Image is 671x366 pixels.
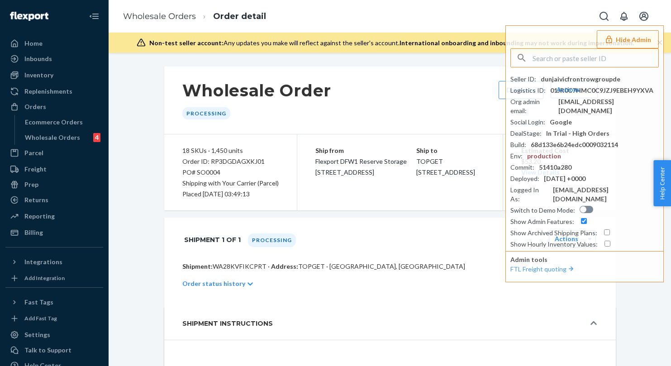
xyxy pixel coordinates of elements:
[184,230,241,249] h1: Shipment 1 of 1
[24,212,55,221] div: Reporting
[550,86,653,95] div: 01JR0C7HMC0C9JZJ9EBEH9YXVA
[149,38,634,48] div: Any updates you make will reflect against the seller's account.
[541,75,620,84] div: dunjaivicfrontrowgroupde
[597,30,659,48] button: Hide Admin
[25,118,83,127] div: Ecommerce Orders
[615,7,633,25] button: Open notifications
[510,97,554,115] div: Org admin email :
[5,255,103,269] button: Integrations
[5,313,103,324] a: Add Fast Tag
[595,7,613,25] button: Open Search Box
[5,328,103,342] a: Settings
[400,39,634,47] span: International onboarding and inbounding may not work during impersonation.
[5,295,103,309] button: Fast Tags
[182,145,279,156] div: 18 SKUs · 1,450 units
[416,145,485,156] p: Ship to
[182,81,332,100] h1: Wholesale Order
[24,228,43,237] div: Billing
[164,307,616,340] button: Shipment Instructions
[557,85,580,94] label: Actions
[558,97,659,115] div: [EMAIL_ADDRESS][DOMAIN_NAME]
[510,140,526,149] div: Build :
[5,36,103,51] a: Home
[510,174,539,183] div: Deployed :
[550,118,572,127] div: Google
[510,217,574,226] div: Show Admin Features :
[182,156,279,167] div: Order ID: RP3DGDAGXKJ01
[510,163,534,172] div: Commit :
[182,189,279,200] div: Placed [DATE] 03:49:13
[182,262,598,271] p: WA28KVFIKCPRT · TOPGET · [GEOGRAPHIC_DATA], [GEOGRAPHIC_DATA]
[5,343,103,357] button: Talk to Support
[499,81,543,99] button: Duplicate
[510,255,659,264] p: Admin tools
[24,39,43,48] div: Home
[5,225,103,240] a: Billing
[5,100,103,114] a: Orders
[213,11,266,21] a: Order detail
[24,314,57,322] div: Add Fast Tag
[93,133,100,142] div: 4
[271,262,298,270] span: Address:
[5,177,103,192] a: Prep
[182,167,279,178] div: PO# SO0004
[24,346,71,355] div: Talk to Support
[510,228,597,238] div: Show Archived Shipping Plans :
[315,145,416,156] p: Ship from
[25,133,80,142] div: Wholesale Orders
[20,130,104,145] a: Wholesale Orders4
[635,7,653,25] button: Open account menu
[555,234,578,243] label: Actions
[510,265,576,273] a: FTL Freight quoting
[24,330,50,339] div: Settings
[10,12,48,21] img: Flexport logo
[116,3,273,30] ol: breadcrumbs
[653,160,671,206] span: Help Center
[510,240,598,249] div: Show Hourly Inventory Values :
[20,115,104,129] a: Ecommerce Orders
[531,140,618,149] div: 68d133e6b24edc0009032114
[315,157,407,176] span: Flexport DFW1 Reserve Storage [STREET_ADDRESS]
[24,87,72,96] div: Replenishments
[24,102,46,111] div: Orders
[182,279,245,288] p: Order status history
[510,206,575,215] div: Switch to Demo Mode :
[546,129,609,138] div: In Trial - High Orders
[510,75,536,84] div: Seller ID :
[24,298,53,307] div: Fast Tags
[5,146,103,160] a: Parcel
[5,209,103,223] a: Reporting
[544,174,585,183] div: [DATE] +0000
[553,185,659,204] div: [EMAIL_ADDRESS][DOMAIN_NAME]
[510,86,546,95] div: Logistics ID :
[182,262,213,270] span: Shipment:
[24,195,48,204] div: Returns
[510,152,523,161] div: Env :
[5,52,103,66] a: Inbounds
[24,71,53,80] div: Inventory
[527,152,561,161] div: production
[416,157,475,176] span: TOPGET [STREET_ADDRESS]
[123,11,196,21] a: Wholesale Orders
[533,49,658,67] input: Search or paste seller ID
[510,185,548,204] div: Logged In As :
[5,68,103,82] a: Inventory
[24,148,43,157] div: Parcel
[182,178,279,189] p: Shipping with Your Carrier (Parcel)
[5,193,103,207] a: Returns
[5,273,103,284] a: Add Integration
[24,180,38,189] div: Prep
[24,54,52,63] div: Inbounds
[24,257,62,266] div: Integrations
[510,118,545,127] div: Social Login :
[539,163,571,172] div: 51410a280
[85,7,103,25] button: Close Navigation
[612,339,662,361] iframe: Opens a widget where you can chat to one of our agents
[5,162,103,176] a: Freight
[182,318,273,329] h5: Shipment Instructions
[248,233,296,247] div: Processing
[510,129,542,138] div: DealStage :
[24,274,65,282] div: Add Integration
[5,84,103,99] a: Replenishments
[182,107,230,119] div: Processing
